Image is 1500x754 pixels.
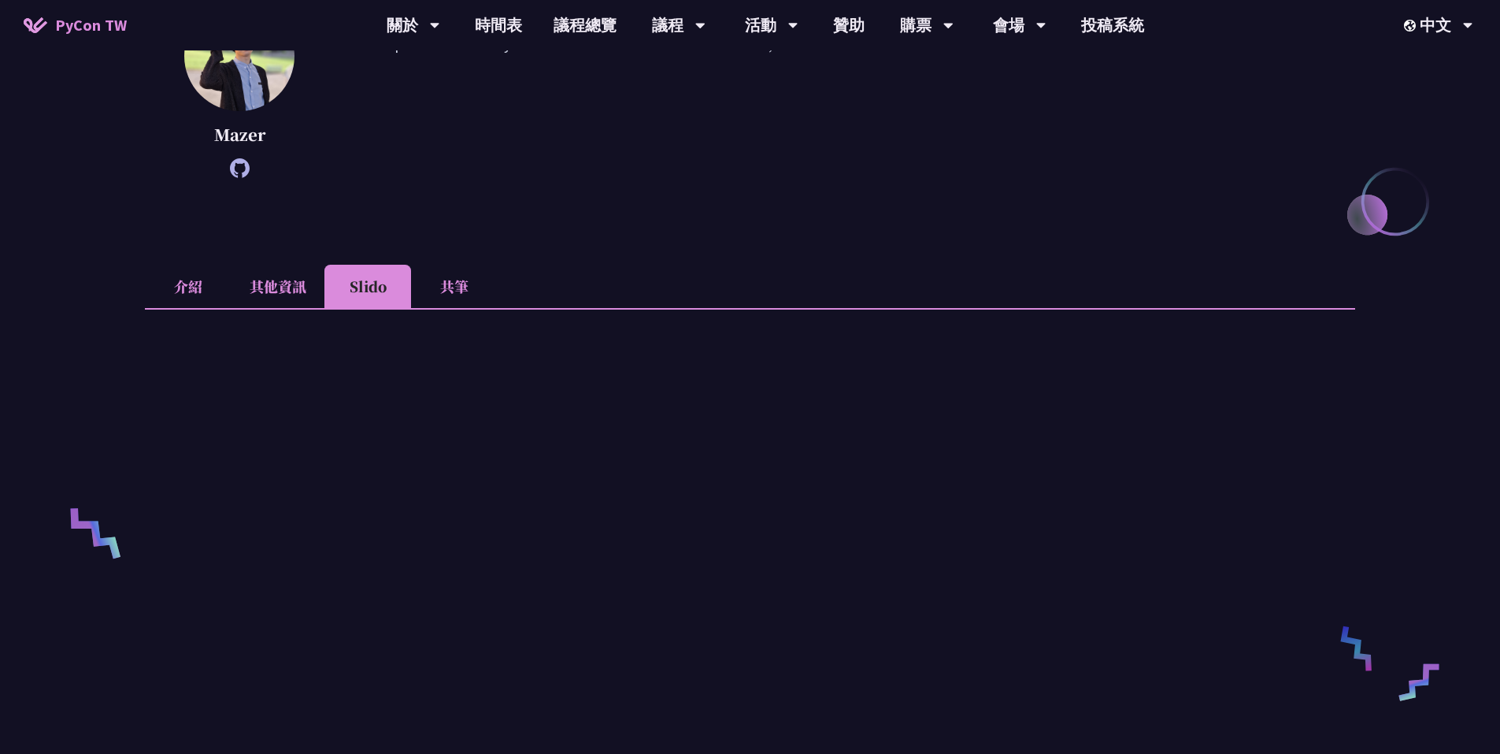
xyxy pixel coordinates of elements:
p: I am Mazer (Ting-[PERSON_NAME] [PERSON_NAME]), not a good enough software engineer, but someone w... [334,9,1355,170]
li: 介紹 [145,265,231,308]
img: Locale Icon [1404,20,1420,32]
a: PyCon TW [8,6,143,45]
img: Home icon of PyCon TW 2025 [24,17,47,33]
li: 其他資訊 [231,265,324,308]
li: Slido [324,265,411,308]
li: 共筆 [411,265,498,308]
span: PyCon TW [55,13,127,37]
p: Mazer [184,123,294,147]
img: Mazer [184,1,294,111]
